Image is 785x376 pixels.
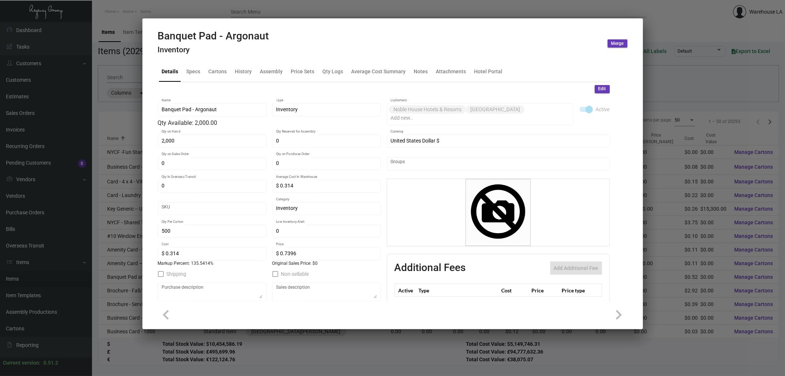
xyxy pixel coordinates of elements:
div: Price Sets [291,68,315,75]
div: Attachments [436,68,466,75]
th: Price type [560,284,593,297]
th: Active [395,284,417,297]
div: Cartons [209,68,227,75]
div: Qty Logs [323,68,343,75]
h4: Inventory [158,45,269,55]
div: Details [162,68,178,75]
h2: Additional Fees [395,261,466,275]
div: Average Cost Summary [351,68,406,75]
button: Edit [595,85,610,93]
input: Add new.. [390,161,606,167]
th: Price [530,284,560,297]
h2: Banquet Pad - Argonaut [158,30,269,42]
div: Qty Available: 2,000.00 [158,119,381,127]
button: Merge [608,39,627,48]
mat-chip: Noble House Hotels & Resorts [389,105,466,114]
div: Notes [414,68,428,75]
span: Non-sellable [281,270,309,278]
div: 0.51.2 [43,359,58,367]
span: Active [596,105,610,114]
span: Edit [598,86,606,92]
th: Cost [499,284,530,297]
span: Add Additional Fee [554,265,598,271]
span: Merge [611,41,624,47]
div: History [235,68,252,75]
div: Specs [187,68,201,75]
input: Add new.. [390,115,570,121]
div: Hotel Portal [474,68,503,75]
th: Type [417,284,499,297]
span: Shipping [167,270,187,278]
div: Assembly [260,68,283,75]
mat-chip: [GEOGRAPHIC_DATA] [466,105,524,114]
button: Add Additional Fee [550,261,602,275]
div: Current version: [3,359,40,367]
